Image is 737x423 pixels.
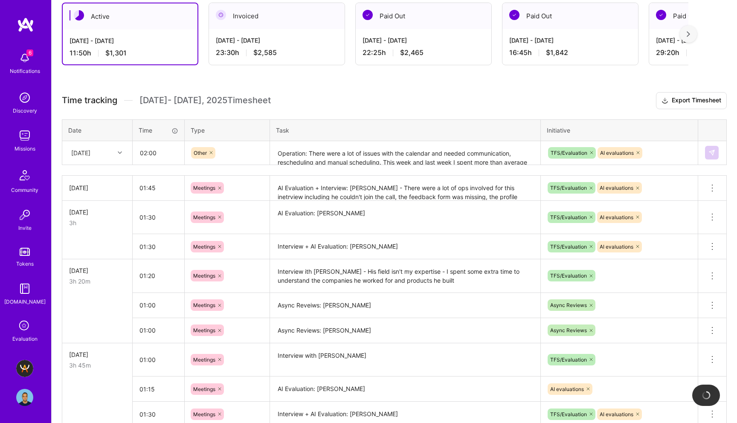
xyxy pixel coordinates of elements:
input: HH:MM [133,142,184,164]
span: Other [194,150,207,156]
div: Notifications [10,67,40,75]
textarea: AI Evaluation: [PERSON_NAME] [271,377,540,401]
button: Export Timesheet [656,92,727,109]
img: Paid Out [363,10,373,20]
img: Active [74,10,84,20]
div: [DOMAIN_NAME] [4,297,46,306]
textarea: Interview with [PERSON_NAME] [271,344,540,376]
span: Meetings [193,386,215,392]
div: Discovery [13,106,37,115]
div: 22:25 h [363,48,485,57]
img: Paid Out [656,10,666,20]
div: Paid Out [356,3,491,29]
div: 3h 45m [69,361,125,370]
span: $1,842 [546,48,568,57]
span: Meetings [193,272,215,279]
span: TFS/Evaluation [550,214,587,220]
span: $1,301 [105,49,127,58]
div: Missions [15,144,35,153]
input: HH:MM [133,348,184,371]
span: Meetings [193,356,215,363]
div: 23:30 h [216,48,338,57]
div: 11:50 h [70,49,191,58]
textarea: AI Evaluation + Interview: [PERSON_NAME] - There were a lot of ops involved for this inetrview in... [271,177,540,200]
div: Evaluation [12,334,38,343]
img: A.Team - Grow A.Team's Community & Demand [16,360,33,377]
span: TFS/Evaluation [550,272,587,279]
img: right [687,31,690,37]
input: HH:MM [133,294,184,316]
th: Type [185,119,270,141]
img: Paid Out [509,10,519,20]
img: bell [16,49,33,67]
div: [DATE] [69,266,125,275]
span: Time tracking [62,95,117,106]
div: [DATE] [69,208,125,217]
span: Async Reviews [550,327,587,333]
span: $2,585 [253,48,277,57]
span: 6 [26,49,33,56]
textarea: Async Reveiws: [PERSON_NAME] [271,294,540,317]
div: [DATE] - [DATE] [70,36,191,45]
span: TFS/Evaluation [550,411,587,417]
span: $2,465 [400,48,424,57]
span: AI evaluations [600,185,633,191]
div: [DATE] - [DATE] [216,36,338,45]
img: tokens [20,248,30,256]
input: HH:MM [133,177,184,199]
img: Community [15,165,35,185]
div: [DATE] - [DATE] [509,36,631,45]
div: Active [63,3,197,29]
span: [DATE] - [DATE] , 2025 Timesheet [139,95,271,106]
span: Meetings [193,185,215,191]
span: TFS/Evaluation [551,150,587,156]
span: TFS/Evaluation [550,243,587,250]
span: Meetings [193,411,215,417]
div: [DATE] [71,148,90,157]
div: Tokens [16,259,34,268]
img: teamwork [16,127,33,144]
input: HH:MM [133,319,184,342]
span: Meetings [193,327,215,333]
img: Submit [708,149,715,156]
textarea: AI Evaluation: [PERSON_NAME] [271,202,540,234]
input: HH:MM [133,264,184,287]
div: Community [11,185,38,194]
img: loading [702,391,711,400]
i: icon Download [662,96,668,105]
div: Time [139,126,178,135]
i: icon SelectionTeam [17,318,33,334]
textarea: Async Reviews: [PERSON_NAME] [271,319,540,342]
input: HH:MM [133,206,184,229]
img: discovery [16,89,33,106]
div: 3h [69,218,125,227]
span: AI evaluations [550,386,584,392]
div: Invoiced [209,3,345,29]
span: Meetings [193,302,215,308]
img: User Avatar [16,389,33,406]
span: Async Reviews [550,302,587,308]
span: Meetings [193,214,215,220]
input: HH:MM [133,378,184,400]
div: [DATE] [69,183,125,192]
div: [DATE] - [DATE] [363,36,485,45]
th: Date [62,119,133,141]
div: [DATE] [69,350,125,359]
span: TFS/Evaluation [550,185,587,191]
span: AI evaluations [600,411,633,417]
span: AI evaluations [600,243,633,250]
span: AI evaluations [600,150,634,156]
input: HH:MM [133,235,184,258]
img: guide book [16,280,33,297]
span: TFS/Evaluation [550,356,587,363]
img: Invite [16,206,33,223]
div: Initiative [547,126,692,135]
div: Invite [18,223,32,232]
div: null [705,146,720,159]
a: A.Team - Grow A.Team's Community & Demand [14,360,35,377]
div: Paid Out [502,3,638,29]
i: icon Chevron [118,151,122,155]
div: 16:45 h [509,48,631,57]
span: Meetings [193,243,215,250]
img: logo [17,17,34,32]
